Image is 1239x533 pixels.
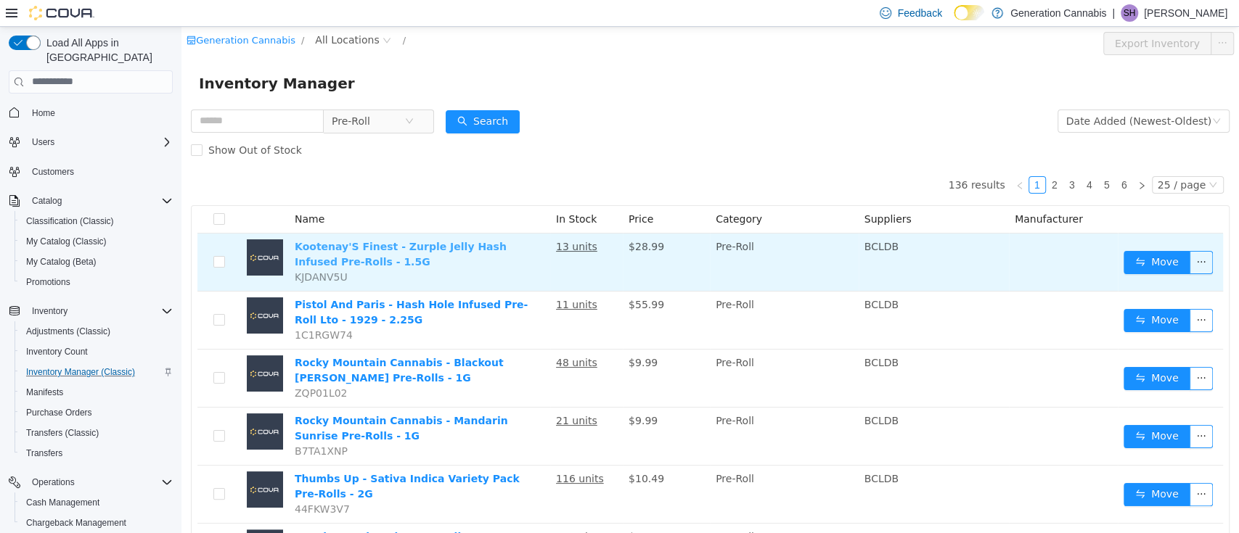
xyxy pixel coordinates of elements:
[528,265,677,323] td: Pre-Roll
[20,445,68,462] a: Transfers
[20,212,120,230] a: Classification (Classic)
[20,233,173,250] span: My Catalog (Classic)
[41,36,173,65] span: Load All Apps in [GEOGRAPHIC_DATA]
[20,404,173,421] span: Purchase Orders
[20,253,173,270] span: My Catalog (Beta)
[899,149,917,167] li: 4
[897,6,941,20] span: Feedback
[3,132,179,152] button: Users
[15,272,179,292] button: Promotions
[20,233,113,250] a: My Catalog (Classic)
[113,186,143,198] span: Name
[683,504,717,516] span: BCLDB
[29,6,94,20] img: Cova
[26,133,173,151] span: Users
[5,9,15,18] i: icon: shop
[113,446,338,473] a: Thumbs Up - Sativa Indica Variety Pack Pre-Rolls - 2G
[26,104,173,122] span: Home
[17,45,182,68] span: Inventory Manager
[3,161,179,182] button: Customers
[375,388,416,400] u: 21 units
[26,302,173,320] span: Inventory
[26,302,73,320] button: Inventory
[113,388,327,415] a: Rocky Mountain Cannabis - Mandarin Sunrise Pre-Rolls - 1G
[1027,154,1036,164] i: icon: down
[683,214,717,226] span: BCLDB
[32,136,54,148] span: Users
[113,360,165,372] span: ZQP01L02
[3,301,179,321] button: Inventory
[830,149,847,167] li: Previous Page
[447,330,476,342] span: $9.99
[20,445,173,462] span: Transfers
[20,343,94,360] a: Inventory Count
[15,321,179,342] button: Adjustments (Classic)
[26,407,92,418] span: Purchase Orders
[26,497,99,508] span: Cash Management
[447,214,483,226] span: $28.99
[1008,224,1031,247] button: icon: ellipsis
[954,20,954,21] span: Dark Mode
[922,5,1030,28] button: Export Inventory
[20,404,98,421] a: Purchase Orders
[934,149,952,167] li: 6
[26,474,81,491] button: Operations
[20,253,102,270] a: My Catalog (Beta)
[683,272,717,284] span: BCLDB
[26,326,110,337] span: Adjustments (Classic)
[20,343,173,360] span: Inventory Count
[447,446,483,458] span: $10.49
[447,186,472,198] span: Price
[375,214,416,226] u: 13 units
[1031,90,1039,100] i: icon: down
[3,472,179,492] button: Operations
[150,83,189,105] span: Pre-Roll
[113,476,168,488] span: 44FKW3V7
[834,154,843,163] i: icon: left
[1124,4,1136,22] span: SH
[20,384,69,401] a: Manifests
[20,212,173,230] span: Classification (Classic)
[264,83,338,107] button: icon: searchSearch
[26,162,173,181] span: Customers
[942,224,1009,247] button: icon: swapMove
[528,381,677,439] td: Pre-Roll
[15,231,179,252] button: My Catalog (Classic)
[954,5,984,20] input: Dark Mode
[1008,398,1031,421] button: icon: ellipsis
[32,195,62,207] span: Catalog
[20,514,173,532] span: Chargeback Management
[26,256,97,268] span: My Catalog (Beta)
[21,117,126,129] span: Show Out of Stock
[65,387,102,423] img: Rocky Mountain Cannabis - Mandarin Sunrise Pre-Rolls - 1G placeholder
[900,150,916,166] a: 4
[20,363,173,381] span: Inventory Manager (Classic)
[113,418,166,430] span: B7TA1XNP
[942,456,1009,479] button: icon: swapMove
[26,387,63,398] span: Manifests
[528,439,677,497] td: Pre-Roll
[833,186,901,198] span: Manufacturer
[26,192,173,210] span: Catalog
[15,252,179,272] button: My Catalog (Beta)
[20,323,116,340] a: Adjustments (Classic)
[952,149,969,167] li: Next Page
[683,330,717,342] span: BCLDB
[976,150,1024,166] div: 25 / page
[26,133,60,151] button: Users
[375,446,422,458] u: 116 units
[113,214,325,241] a: Kootenay'S Finest - Zurple Jelly Hash Infused Pre-Rolls - 1.5G
[767,149,824,167] li: 136 results
[375,272,416,284] u: 11 units
[528,323,677,381] td: Pre-Roll
[65,212,102,249] img: Kootenay'S Finest - Zurple Jelly Hash Infused Pre-Rolls - 1.5G placeholder
[942,398,1009,421] button: icon: swapMove
[935,150,951,166] a: 6
[3,102,179,123] button: Home
[683,446,717,458] span: BCLDB
[221,8,224,19] span: /
[942,340,1009,363] button: icon: swapMove
[1008,340,1031,363] button: icon: ellipsis
[865,150,881,166] a: 2
[885,83,1030,105] div: Date Added (Newest-Oldest)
